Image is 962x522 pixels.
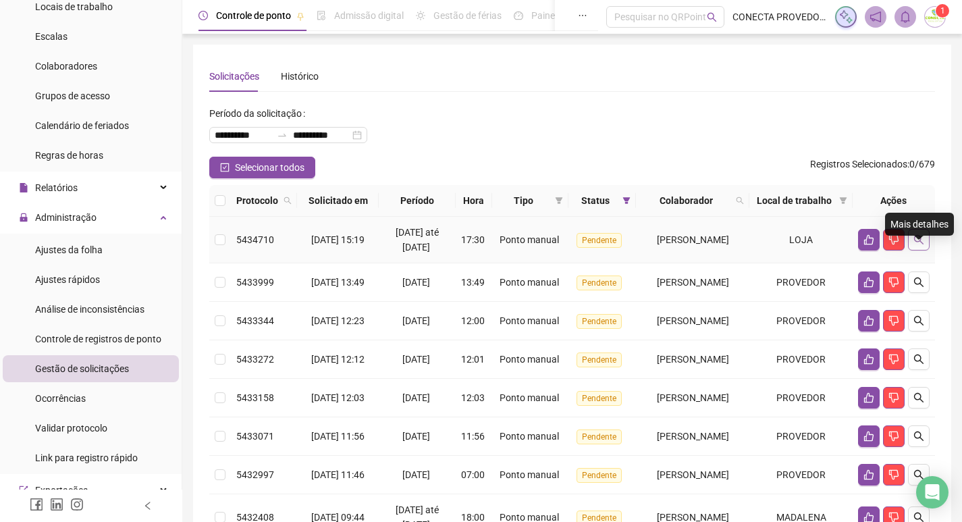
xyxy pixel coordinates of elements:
[500,431,559,442] span: Ponto manual
[35,423,107,434] span: Validar protocolo
[555,197,563,205] span: filter
[30,498,43,511] span: facebook
[888,277,899,288] span: dislike
[35,485,88,496] span: Exportações
[913,392,924,403] span: search
[456,185,492,217] th: Hora
[622,197,631,205] span: filter
[50,498,63,511] span: linkedin
[35,1,113,12] span: Locais de trabalho
[19,213,28,222] span: lock
[35,120,129,131] span: Calendário de feriados
[236,469,274,480] span: 5432997
[863,234,874,245] span: like
[657,469,729,480] span: [PERSON_NAME]
[641,193,731,208] span: Colaborador
[863,392,874,403] span: like
[870,11,882,23] span: notification
[732,9,827,24] span: CONECTA PROVEDOR DE INTERNET LTDA
[236,431,274,442] span: 5433071
[913,354,924,365] span: search
[35,393,86,404] span: Ocorrências
[736,197,744,205] span: search
[209,103,311,124] label: Período da solicitação
[657,315,729,326] span: [PERSON_NAME]
[810,159,907,169] span: Registros Selecionados
[577,353,622,367] span: Pendente
[402,354,430,365] span: [DATE]
[461,234,485,245] span: 17:30
[657,277,729,288] span: [PERSON_NAME]
[500,315,559,326] span: Ponto manual
[311,431,365,442] span: [DATE] 11:56
[913,469,924,480] span: search
[755,193,833,208] span: Local de trabalho
[749,263,852,302] td: PROVEDOR
[220,163,230,172] span: check-square
[379,185,456,217] th: Período
[888,354,899,365] span: dislike
[940,6,945,16] span: 1
[317,11,326,20] span: file-done
[284,197,292,205] span: search
[574,193,616,208] span: Status
[35,274,100,285] span: Ajustes rápidos
[888,392,899,403] span: dislike
[749,340,852,379] td: PROVEDOR
[657,431,729,442] span: [PERSON_NAME]
[514,11,523,20] span: dashboard
[334,10,404,21] span: Admissão digital
[657,392,729,403] span: [PERSON_NAME]
[461,277,485,288] span: 13:49
[913,315,924,326] span: search
[531,10,584,21] span: Painel do DP
[749,456,852,494] td: PROVEDOR
[236,315,274,326] span: 5433344
[863,354,874,365] span: like
[577,314,622,329] span: Pendente
[311,277,365,288] span: [DATE] 13:49
[863,277,874,288] span: like
[19,486,28,495] span: export
[35,363,129,374] span: Gestão de solicitações
[209,69,259,84] div: Solicitações
[35,304,144,315] span: Análise de inconsistências
[402,315,430,326] span: [DATE]
[311,234,365,245] span: [DATE] 15:19
[577,391,622,406] span: Pendente
[925,7,945,27] img: 34453
[416,11,425,20] span: sun
[888,315,899,326] span: dislike
[888,469,899,480] span: dislike
[35,31,68,42] span: Escalas
[620,190,633,211] span: filter
[281,190,294,211] span: search
[899,11,911,23] span: bell
[296,12,304,20] span: pushpin
[461,469,485,480] span: 07:00
[577,468,622,483] span: Pendente
[839,197,847,205] span: filter
[236,354,274,365] span: 5433272
[311,315,365,326] span: [DATE] 12:23
[236,277,274,288] span: 5433999
[402,469,430,480] span: [DATE]
[35,212,97,223] span: Administração
[396,227,439,253] span: [DATE] até [DATE]
[552,190,566,211] span: filter
[209,157,315,178] button: Selecionar todos
[913,277,924,288] span: search
[707,12,717,22] span: search
[577,276,622,290] span: Pendente
[297,185,379,217] th: Solicitado em
[749,417,852,456] td: PROVEDOR
[885,213,954,236] div: Mais detalhes
[35,90,110,101] span: Grupos de acesso
[198,11,208,20] span: clock-circle
[657,234,729,245] span: [PERSON_NAME]
[35,334,161,344] span: Controle de registros de ponto
[836,190,850,211] span: filter
[461,315,485,326] span: 12:00
[500,354,559,365] span: Ponto manual
[433,10,502,21] span: Gestão de férias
